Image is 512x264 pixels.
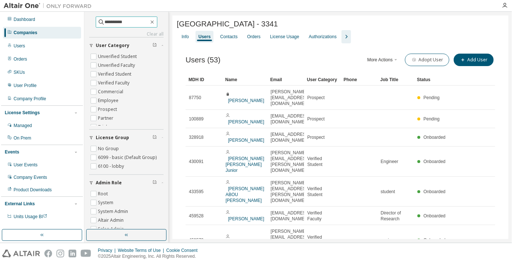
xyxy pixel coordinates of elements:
[14,162,37,168] div: User Events
[380,74,411,86] div: Job Title
[98,189,109,198] label: Root
[98,225,125,234] label: Sales Admin
[307,95,325,101] span: Prospect
[89,175,164,191] button: Admin Role
[118,247,166,253] div: Website Terms of Use
[189,74,219,86] div: MDH ID
[14,96,46,102] div: Company Profile
[14,17,35,22] div: Dashboard
[189,159,204,164] span: 430091
[271,150,310,173] span: [PERSON_NAME][EMAIL_ADDRESS][PERSON_NAME][DOMAIN_NAME]
[4,2,95,10] img: Altair One
[220,34,237,40] div: Contacts
[226,186,264,203] a: [PERSON_NAME] ABOU [PERSON_NAME]
[96,180,122,186] span: Admin Role
[270,34,299,40] div: License Usage
[5,110,40,116] div: License Settings
[309,34,337,40] div: Authorizations
[271,228,310,252] span: [PERSON_NAME][EMAIL_ADDRESS][PERSON_NAME][DOMAIN_NAME]
[98,216,125,225] label: Altair Admin
[307,210,337,222] span: Verified Faculty
[98,144,120,153] label: No Group
[98,198,115,207] label: System
[307,74,338,86] div: User Category
[381,237,398,243] span: engineer
[98,162,125,171] label: 6100 - lobby
[14,83,37,88] div: User Profile
[14,123,32,129] div: Managed
[14,174,47,180] div: Company Events
[424,189,446,194] span: Onboarded
[381,189,395,195] span: student
[96,43,129,48] span: User Category
[424,135,446,140] span: Onboarded
[5,149,19,155] div: Events
[14,187,52,193] div: Product Downloads
[2,250,40,257] img: altair_logo.svg
[189,213,204,219] span: 459528
[44,250,52,257] img: facebook.svg
[89,31,164,37] a: Clear all
[271,113,310,125] span: [EMAIL_ADDRESS][DOMAIN_NAME]
[98,105,118,114] label: Prospect
[307,156,337,167] span: Verified Student
[96,135,129,141] span: License Group
[14,69,25,75] div: SKUs
[271,180,310,203] span: [PERSON_NAME][EMAIL_ADDRESS][PERSON_NAME][DOMAIN_NAME]
[166,247,202,253] div: Cookie Consent
[226,156,264,173] a: [PERSON_NAME] [PERSON_NAME] Junior
[271,210,310,222] span: [EMAIL_ADDRESS][DOMAIN_NAME]
[89,130,164,146] button: License Group
[153,135,157,141] span: Clear filter
[405,54,449,66] button: Adopt User
[98,114,115,123] label: Partner
[454,54,494,66] button: Add User
[177,20,278,28] span: [GEOGRAPHIC_DATA] - 3341
[153,180,157,186] span: Clear filter
[5,201,35,207] div: External Links
[271,89,310,106] span: [PERSON_NAME][EMAIL_ADDRESS][DOMAIN_NAME]
[186,56,220,64] span: Users (53)
[189,134,204,140] span: 328918
[424,95,440,100] span: Pending
[98,70,133,79] label: Verified Student
[98,207,129,216] label: System Admin
[271,131,310,143] span: [EMAIL_ADDRESS][DOMAIN_NAME]
[417,74,448,86] div: Status
[56,250,64,257] img: instagram.svg
[98,253,202,260] p: © 2025 Altair Engineering, Inc. All Rights Reserved.
[228,216,264,221] a: [PERSON_NAME]
[381,159,398,164] span: Engineer
[182,34,189,40] div: Info
[228,98,264,103] a: [PERSON_NAME]
[81,250,91,257] img: youtube.svg
[98,123,109,131] label: Trial
[189,95,201,101] span: 87750
[14,214,47,219] span: Units Usage BI
[98,96,120,105] label: Employee
[228,138,264,143] a: [PERSON_NAME]
[307,186,337,198] span: Verified Student
[14,43,25,49] div: Users
[247,34,261,40] div: Orders
[89,37,164,54] button: User Category
[270,74,301,86] div: Email
[189,189,204,195] span: 433595
[381,210,411,222] span: Director of Research
[307,116,325,122] span: Prospect
[424,213,446,218] span: Onboarded
[14,56,27,62] div: Orders
[153,43,157,48] span: Clear filter
[189,237,204,243] span: 459570
[98,79,131,87] label: Verified Faculty
[98,61,136,70] label: Unverified Faculty
[225,74,264,86] div: Name
[424,238,446,243] span: Onboarded
[98,247,118,253] div: Privacy
[14,135,31,141] div: On Prem
[69,250,76,257] img: linkedin.svg
[98,153,158,162] label: 6099 - basic (Default Group)
[424,159,446,164] span: Onboarded
[307,234,337,246] span: Verified Faculty
[228,119,264,124] a: [PERSON_NAME]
